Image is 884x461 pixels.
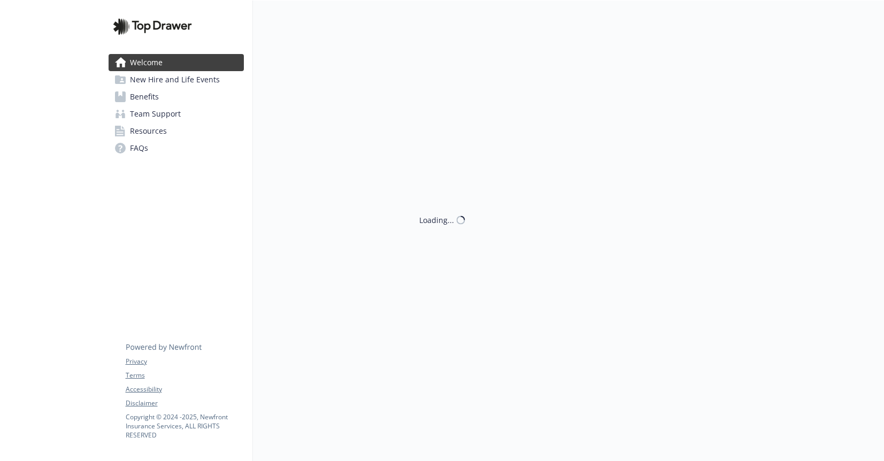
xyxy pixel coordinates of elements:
[126,398,243,408] a: Disclaimer
[130,122,167,140] span: Resources
[126,357,243,366] a: Privacy
[130,105,181,122] span: Team Support
[126,385,243,394] a: Accessibility
[130,71,220,88] span: New Hire and Life Events
[109,54,244,71] a: Welcome
[419,214,454,226] div: Loading...
[109,105,244,122] a: Team Support
[109,88,244,105] a: Benefits
[109,71,244,88] a: New Hire and Life Events
[126,412,243,440] p: Copyright © 2024 - 2025 , Newfront Insurance Services, ALL RIGHTS RESERVED
[130,88,159,105] span: Benefits
[126,371,243,380] a: Terms
[109,122,244,140] a: Resources
[130,140,148,157] span: FAQs
[109,140,244,157] a: FAQs
[130,54,163,71] span: Welcome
